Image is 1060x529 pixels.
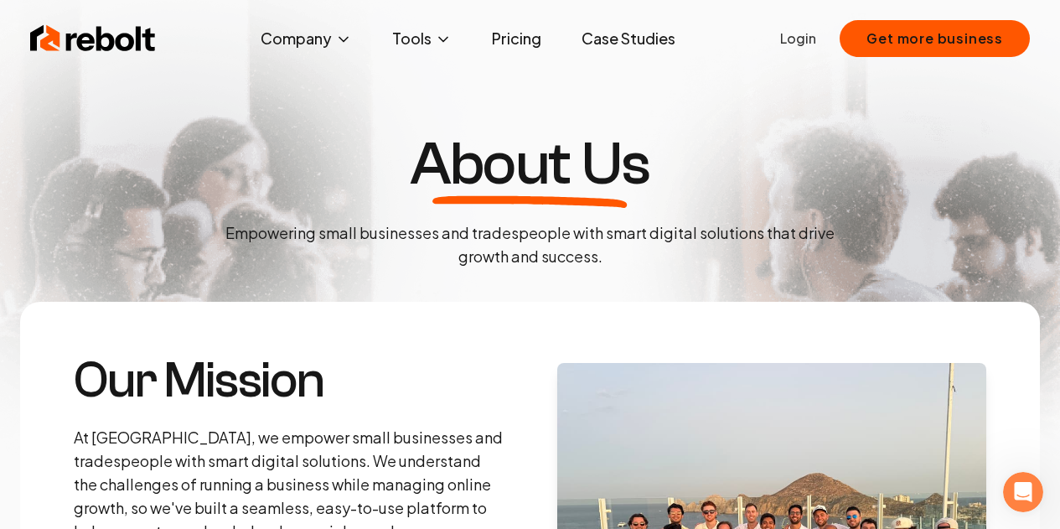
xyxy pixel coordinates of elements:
[410,134,649,194] h1: About Us
[780,29,816,49] a: Login
[30,22,156,55] img: Rebolt Logo
[568,22,689,55] a: Case Studies
[212,221,849,268] p: Empowering small businesses and tradespeople with smart digital solutions that drive growth and s...
[379,22,465,55] button: Tools
[247,22,365,55] button: Company
[840,20,1030,57] button: Get more business
[74,355,504,406] h3: Our Mission
[478,22,555,55] a: Pricing
[1003,472,1043,512] iframe: Intercom live chat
